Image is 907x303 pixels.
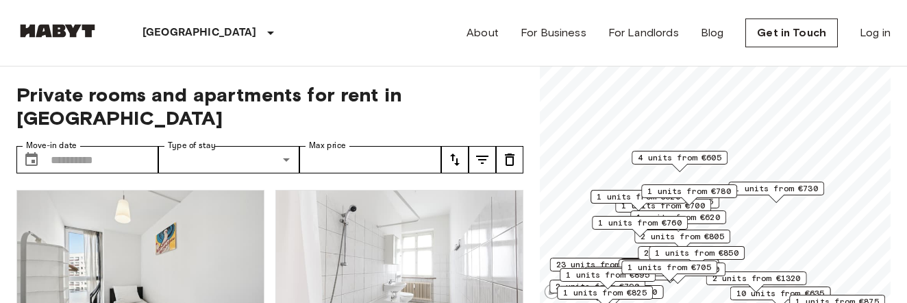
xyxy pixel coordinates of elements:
[641,184,737,206] div: Map marker
[560,268,656,289] div: Map marker
[467,25,499,41] a: About
[619,259,719,280] div: Map marker
[706,271,807,293] div: Map marker
[649,246,745,267] div: Map marker
[496,146,523,173] button: tune
[736,287,825,300] span: 10 units from €635
[521,25,586,41] a: For Business
[592,216,688,237] div: Map marker
[636,211,720,223] span: 1 units from €620
[728,182,824,203] div: Map marker
[16,83,523,130] span: Private rooms and apartments for rent in [GEOGRAPHIC_DATA]
[655,247,738,259] span: 1 units from €850
[550,258,651,279] div: Map marker
[563,287,647,299] span: 1 units from €825
[598,217,682,229] span: 1 units from €760
[168,140,216,151] label: Type of stay
[309,140,346,151] label: Max price
[641,230,724,243] span: 2 units from €805
[544,284,604,300] a: Mapbox logo
[734,182,818,195] span: 1 units from €730
[441,146,469,173] button: tune
[644,247,728,259] span: 2 units from €655
[860,25,891,41] a: Log in
[745,19,838,47] a: Get in Touch
[584,267,680,288] div: Map marker
[569,286,658,298] span: 1 units from €1200
[638,246,734,267] div: Map marker
[142,25,257,41] p: [GEOGRAPHIC_DATA]
[621,260,717,282] div: Map marker
[26,140,77,151] label: Move-in date
[556,258,645,271] span: 23 units from €655
[621,199,705,212] span: 1 units from €700
[638,151,721,164] span: 4 units from €605
[712,272,801,284] span: 2 units from €1320
[625,260,713,272] span: 15 units from €645
[647,185,731,197] span: 1 units from €780
[556,280,639,293] span: 2 units from €790
[620,258,716,280] div: Map marker
[634,230,730,251] div: Map marker
[566,269,649,281] span: 1 units from €895
[608,25,679,41] a: For Landlords
[18,146,45,173] button: Choose date
[597,191,680,203] span: 1 units from €620
[628,261,711,274] span: 1 units from €705
[630,210,726,232] div: Map marker
[16,24,99,38] img: Habyt
[636,263,719,276] span: 2 units from €760
[549,280,645,301] div: Map marker
[632,151,728,172] div: Map marker
[701,25,724,41] a: Blog
[591,267,674,280] span: 4 units from €665
[469,146,496,173] button: tune
[591,190,686,211] div: Map marker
